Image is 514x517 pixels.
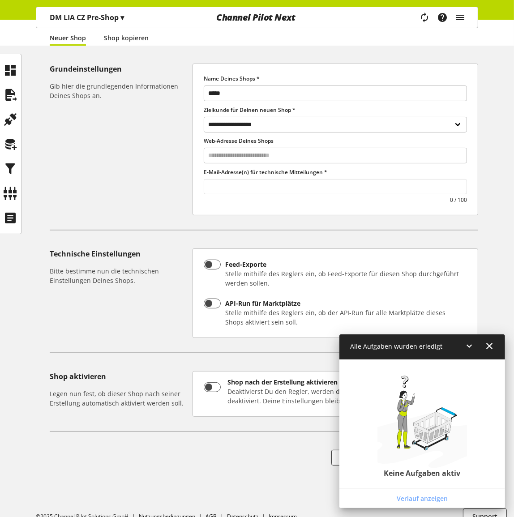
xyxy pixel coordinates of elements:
[36,7,478,28] nav: main navigation
[341,491,503,506] a: Verlauf anzeigen
[225,299,464,308] div: API-Run für Marktplätze
[225,260,464,269] div: Feed-Exporte
[384,469,461,478] h2: Keine Aufgaben aktiv
[227,377,467,387] p: Shop nach der Erstellung aktivieren
[50,389,189,408] h6: Legen nun fest, ob dieser Shop nach seiner Erstellung automatisch aktiviert werden soll.
[50,64,189,74] h5: Grundeinstellungen
[225,269,464,288] div: Stelle mithilfe des Reglers ein, ob Feed-Exporte für diesen Shop durchgeführt werden sollen.
[227,387,467,406] p: Deaktivierst Du den Regler, werden die Im- und Exporte für diesen Shop deaktiviert. Deine Einstel...
[204,137,274,145] span: Web-Adresse Deines Shops
[50,81,189,100] h6: Gib hier die grundlegenden Informationen Deines Shops an.
[104,33,149,43] a: Shop kopieren
[450,196,467,204] small: 0 / 100
[397,494,448,503] span: Verlauf anzeigen
[50,266,189,285] h6: Bitte bestimme nun die technischen Einstellungen Deines Shops.
[50,12,124,23] p: DM LIA CZ Pre-Shop
[350,342,442,350] span: Alle Aufgaben wurden erledigt
[204,75,260,82] span: Name Deines Shops *
[120,13,124,22] span: ▾
[331,450,383,466] a: Abbrechen
[225,308,464,327] div: Stelle mithilfe des Reglers ein, ob der API-Run für alle Marktplätze dieses Shops aktiviert sein ...
[50,248,189,259] h5: Technische Einstellungen
[204,106,296,114] span: Zielkunde für Deinen neuen Shop *
[50,371,189,382] h5: Shop aktivieren
[204,168,467,176] label: E-Mail-Adresse(n) für technische Mitteilungen *
[50,33,86,43] a: Neuer Shop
